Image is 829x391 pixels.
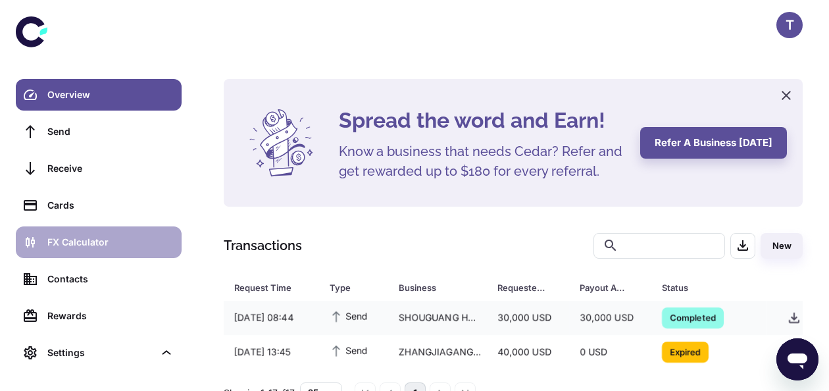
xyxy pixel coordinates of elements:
div: Rewards [47,309,174,323]
div: [DATE] 08:44 [224,305,319,330]
div: 30,000 USD [569,305,651,330]
a: Send [16,116,182,147]
div: Status [662,278,744,297]
div: Receive [47,161,174,176]
div: Requested Amount [497,278,547,297]
div: Settings [16,337,182,369]
div: SHOUGUANG HUANYA WINDOW DECORATION CO LTD [388,305,487,330]
a: Overview [16,79,182,111]
div: Send [47,124,174,139]
button: T [776,12,803,38]
a: FX Calculator [16,226,182,258]
div: Settings [47,346,154,360]
div: Type [330,278,366,297]
span: Expired [662,345,709,358]
span: Completed [662,311,724,324]
h4: Spread the word and Earn! [339,105,624,136]
span: Send [330,343,368,357]
button: Refer a business [DATE] [640,127,787,159]
div: FX Calculator [47,235,174,249]
div: 0 USD [569,340,651,365]
div: Request Time [234,278,297,297]
div: Contacts [47,272,174,286]
div: [DATE] 13:45 [224,340,319,365]
span: Status [662,278,761,297]
a: Rewards [16,300,182,332]
div: Payout Amount [580,278,629,297]
span: Request Time [234,278,314,297]
h1: Transactions [224,236,302,255]
a: Contacts [16,263,182,295]
div: 30,000 USD [487,305,569,330]
a: Receive [16,153,182,184]
span: Requested Amount [497,278,564,297]
button: New [761,233,803,259]
h5: Know a business that needs Cedar? Refer and get rewarded up to $180 for every referral. [339,142,624,181]
iframe: Button to launch messaging window [776,338,818,380]
a: Cards [16,190,182,221]
div: Overview [47,88,174,102]
div: 40,000 USD [487,340,569,365]
span: Type [330,278,383,297]
div: ZHANGJIAGANG OPACK IMP AND EXP CO LIMITED [388,340,487,365]
span: Send [330,309,368,323]
span: Payout Amount [580,278,646,297]
div: Cards [47,198,174,213]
